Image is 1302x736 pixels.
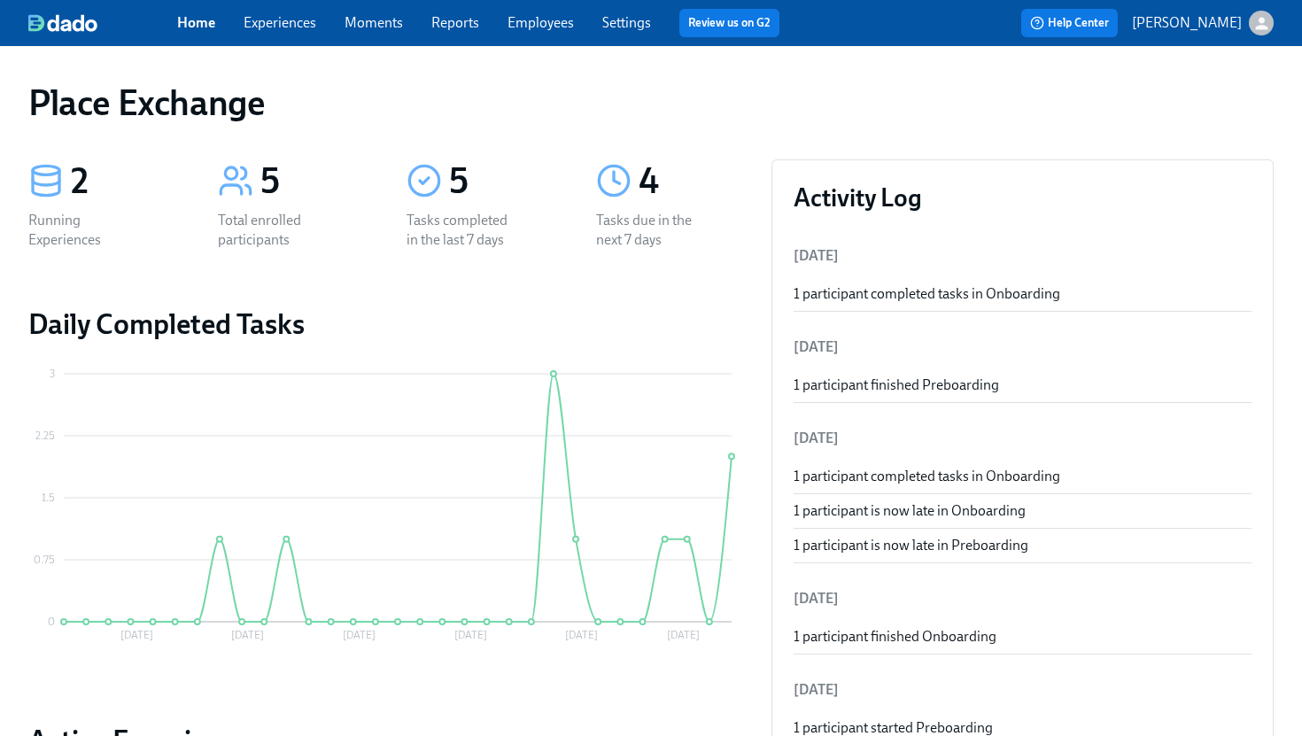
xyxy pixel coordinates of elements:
[449,159,554,204] div: 5
[345,14,403,31] a: Moments
[343,629,376,641] tspan: [DATE]
[794,669,1252,711] li: [DATE]
[794,376,1252,395] div: 1 participant finished Preboarding
[508,14,574,31] a: Employees
[565,629,598,641] tspan: [DATE]
[794,467,1252,486] div: 1 participant completed tasks in Onboarding
[28,14,177,32] a: dado
[218,211,331,250] div: Total enrolled participants
[602,14,651,31] a: Settings
[35,430,55,442] tspan: 2.25
[244,14,316,31] a: Experiences
[1132,11,1274,35] button: [PERSON_NAME]
[177,14,215,31] a: Home
[794,182,1252,213] h3: Activity Log
[71,159,175,204] div: 2
[794,417,1252,460] li: [DATE]
[794,501,1252,521] div: 1 participant is now late in Onboarding
[28,306,743,342] h2: Daily Completed Tasks
[794,247,839,264] span: [DATE]
[596,211,709,250] div: Tasks due in the next 7 days
[50,368,55,380] tspan: 3
[231,629,264,641] tspan: [DATE]
[667,629,700,641] tspan: [DATE]
[794,627,1252,647] div: 1 participant finished Onboarding
[679,9,779,37] button: Review us on G2
[120,629,153,641] tspan: [DATE]
[688,14,771,32] a: Review us on G2
[260,159,365,204] div: 5
[1030,14,1109,32] span: Help Center
[794,284,1252,304] div: 1 participant completed tasks in Onboarding
[794,536,1252,555] div: 1 participant is now late in Preboarding
[1021,9,1118,37] button: Help Center
[42,492,55,504] tspan: 1.5
[28,14,97,32] img: dado
[28,211,142,250] div: Running Experiences
[28,81,265,124] h1: Place Exchange
[794,326,1252,368] li: [DATE]
[34,554,55,566] tspan: 0.75
[1132,13,1242,33] p: [PERSON_NAME]
[431,14,479,31] a: Reports
[794,577,1252,620] li: [DATE]
[407,211,520,250] div: Tasks completed in the last 7 days
[639,159,743,204] div: 4
[454,629,487,641] tspan: [DATE]
[48,616,55,628] tspan: 0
